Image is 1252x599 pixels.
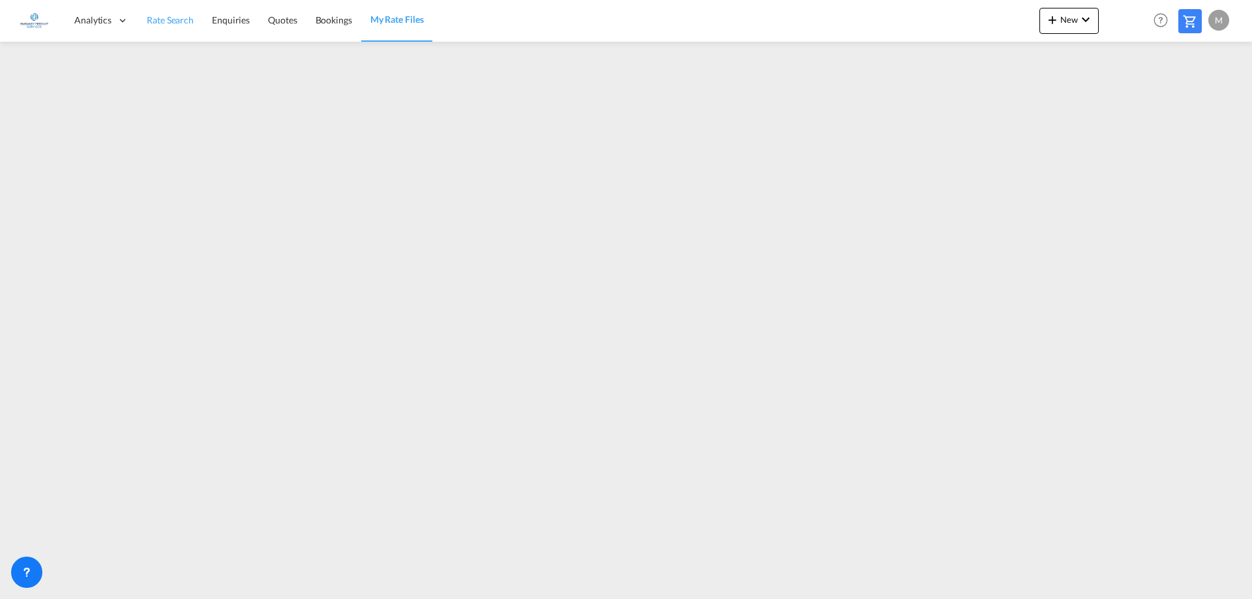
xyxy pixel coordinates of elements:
[74,14,112,27] span: Analytics
[268,14,297,25] span: Quotes
[370,14,424,25] span: My Rate Files
[1045,14,1094,25] span: New
[212,14,250,25] span: Enquiries
[1045,12,1060,27] md-icon: icon-plus 400-fg
[316,14,352,25] span: Bookings
[1150,9,1172,31] span: Help
[1078,12,1094,27] md-icon: icon-chevron-down
[1208,10,1229,31] div: M
[1039,8,1099,34] button: icon-plus 400-fgNewicon-chevron-down
[20,6,49,35] img: 6a2c35f0b7c411ef99d84d375d6e7407.jpg
[147,14,194,25] span: Rate Search
[1150,9,1178,33] div: Help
